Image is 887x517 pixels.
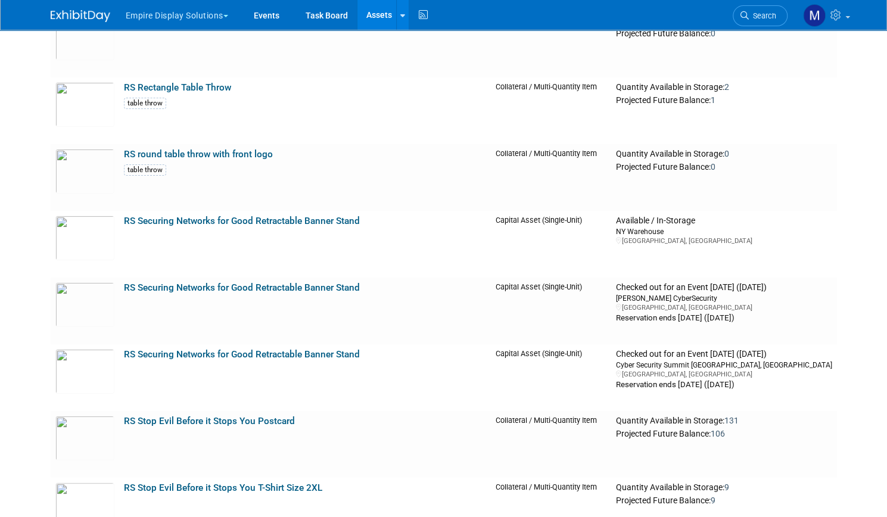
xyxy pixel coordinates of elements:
td: Capital Asset (Single-Unit) [491,278,611,344]
div: Projected Future Balance: [615,26,832,39]
div: [PERSON_NAME] CyberSecurity [615,293,832,303]
td: Capital Asset (Single-Unit) [491,344,611,411]
div: Projected Future Balance: [615,160,832,173]
div: Checked out for an Event [DATE] ([DATE]) [615,349,832,360]
div: Projected Future Balance: [615,493,832,506]
div: table throw [124,164,166,176]
div: Quantity Available in Storage: [615,149,832,160]
div: Projected Future Balance: [615,93,832,106]
a: RS Rectangle Table Throw [124,82,231,93]
div: Projected Future Balance: [615,426,832,440]
a: RS Securing Networks for Good Retractable Banner Stand [124,282,360,293]
a: RS Stop Evil Before it Stops You T-Shirt Size 2XL [124,482,322,493]
span: 131 [724,416,738,425]
div: Quantity Available in Storage: [615,482,832,493]
a: RS Stop Evil Before it Stops You Postcard [124,416,295,426]
a: RS Securing Networks for Good Retractable Banner Stand [124,216,360,226]
td: Collateral / Multi-Quantity Item [491,144,611,211]
span: 0 [724,149,729,158]
div: [GEOGRAPHIC_DATA], [GEOGRAPHIC_DATA] [615,236,832,245]
td: Collateral / Multi-Quantity Item [491,411,611,478]
span: 2 [724,82,729,92]
span: 9 [724,482,729,492]
div: Reservation ends [DATE] ([DATE]) [615,379,832,390]
div: Checked out for an Event [DATE] ([DATE]) [615,282,832,293]
img: Matt h [803,4,826,27]
span: 1 [710,95,715,105]
td: Capital Asset (Single-Unit) [491,211,611,278]
div: Available / In-Storage [615,216,832,226]
span: 0 [710,29,715,38]
div: [GEOGRAPHIC_DATA], [GEOGRAPHIC_DATA] [615,303,832,312]
a: RS round table throw with front logo [124,149,273,160]
img: ExhibitDay [51,10,110,22]
div: Quantity Available in Storage: [615,82,832,93]
span: Search [749,11,776,20]
div: Quantity Available in Storage: [615,416,832,426]
a: Search [733,5,788,26]
div: Reservation ends [DATE] ([DATE]) [615,312,832,323]
td: Collateral / Multi-Quantity Item [491,11,611,77]
div: table throw [124,98,166,109]
span: 0 [710,162,715,172]
span: 9 [710,496,715,505]
div: Cyber Security Summit [GEOGRAPHIC_DATA], [GEOGRAPHIC_DATA] [615,360,832,370]
div: [GEOGRAPHIC_DATA], [GEOGRAPHIC_DATA] [615,370,832,379]
a: RS Securing Networks for Good Retractable Banner Stand [124,349,360,360]
span: 106 [710,429,724,438]
div: NY Warehouse [615,226,832,236]
td: Collateral / Multi-Quantity Item [491,77,611,144]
